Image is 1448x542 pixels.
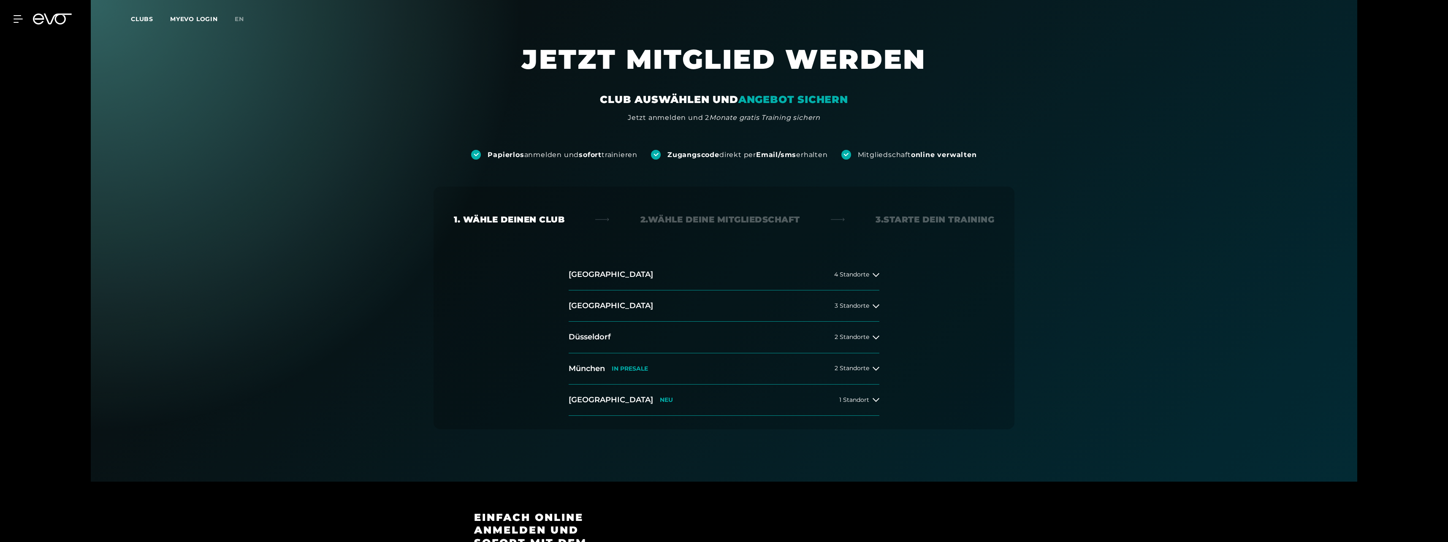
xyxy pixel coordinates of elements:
[471,42,977,93] h1: JETZT MITGLIED WERDEN
[569,269,653,280] h2: [GEOGRAPHIC_DATA]
[756,151,796,159] strong: Email/sms
[738,93,848,106] em: ANGEBOT SICHERN
[579,151,602,159] strong: sofort
[235,15,244,23] span: en
[569,290,879,322] button: [GEOGRAPHIC_DATA]3 Standorte
[628,113,820,123] div: Jetzt anmelden und 2
[569,363,605,374] h2: München
[911,151,977,159] strong: online verwalten
[667,151,719,159] strong: Zugangscode
[454,214,564,225] div: 1. Wähle deinen Club
[876,214,994,225] div: 3. Starte dein Training
[835,334,869,340] span: 2 Standorte
[569,385,879,416] button: [GEOGRAPHIC_DATA]NEU1 Standort
[235,14,254,24] a: en
[488,150,637,160] div: anmelden und trainieren
[835,365,869,371] span: 2 Standorte
[600,93,848,106] div: CLUB AUSWÄHLEN UND
[569,301,653,311] h2: [GEOGRAPHIC_DATA]
[488,151,524,159] strong: Papierlos
[858,150,977,160] div: Mitgliedschaft
[131,15,153,23] span: Clubs
[839,397,869,403] span: 1 Standort
[569,332,611,342] h2: Düsseldorf
[640,214,800,225] div: 2. Wähle deine Mitgliedschaft
[569,353,879,385] button: MünchenIN PRESALE2 Standorte
[835,303,869,309] span: 3 Standorte
[612,365,648,372] p: IN PRESALE
[569,259,879,290] button: [GEOGRAPHIC_DATA]4 Standorte
[569,395,653,405] h2: [GEOGRAPHIC_DATA]
[170,15,218,23] a: MYEVO LOGIN
[569,322,879,353] button: Düsseldorf2 Standorte
[667,150,827,160] div: direkt per erhalten
[660,396,673,404] p: NEU
[709,114,820,122] em: Monate gratis Training sichern
[131,15,170,23] a: Clubs
[834,271,869,278] span: 4 Standorte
